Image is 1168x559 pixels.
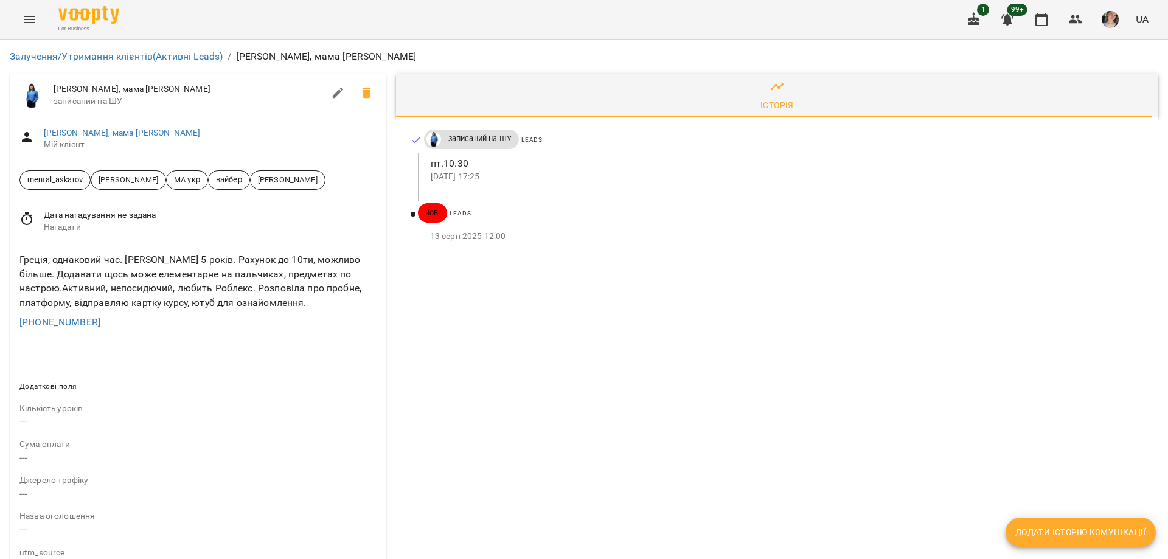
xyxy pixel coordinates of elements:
[54,83,324,95] span: [PERSON_NAME], мама [PERSON_NAME]
[521,136,543,143] span: Leads
[430,231,1139,243] p: 13 серп 2025 12:00
[19,83,44,108] img: Дащенко Аня
[19,474,377,487] p: field-description
[1136,13,1149,26] span: UA
[58,6,119,24] img: Voopty Logo
[58,25,119,33] span: For Business
[17,250,379,312] div: Греція, однаковий час. [PERSON_NAME] 5 років. Рахунок до 10ти, можливо більше. Додавати щось може...
[1006,518,1156,547] button: Додати історію комунікації
[44,221,377,234] span: Нагадати
[19,451,377,465] p: ---
[441,133,519,144] span: записаний на ШУ
[209,174,249,186] span: вайбер
[19,547,377,559] p: field-description
[44,139,377,151] span: Мій клієнт
[19,316,100,328] a: [PHONE_NUMBER]
[19,510,377,523] p: field-description
[1102,11,1119,28] img: 6afb9eb6cc617cb6866001ac461bd93f.JPG
[228,49,231,64] li: /
[19,487,377,501] p: ---
[1131,8,1153,30] button: UA
[20,174,90,186] span: mental_askarov
[426,132,441,147] img: Дащенко Аня
[977,4,989,16] span: 1
[237,49,417,64] p: [PERSON_NAME], мама [PERSON_NAME]
[418,207,448,218] span: нові
[19,382,77,391] span: Додаткові поля
[431,171,1139,183] p: [DATE] 17:25
[251,174,325,186] span: [PERSON_NAME]
[19,414,377,429] p: ---
[1007,4,1027,16] span: 99+
[10,49,1158,64] nav: breadcrumb
[424,132,441,147] a: Дащенко Аня
[44,128,201,137] a: [PERSON_NAME], мама [PERSON_NAME]
[44,209,377,221] span: Дата нагадування не задана
[760,98,794,113] div: Історія
[19,523,377,537] p: ---
[15,5,44,34] button: Menu
[19,439,377,451] p: field-description
[10,50,223,62] a: Залучення/Утримання клієнтів(Активні Leads)
[1015,525,1146,540] span: Додати історію комунікації
[91,174,165,186] span: [PERSON_NAME]
[450,210,471,217] span: Leads
[19,403,377,415] p: field-description
[54,95,324,108] span: записаний на ШУ
[167,174,207,186] span: МА укр
[431,156,1139,171] p: пт.10.30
